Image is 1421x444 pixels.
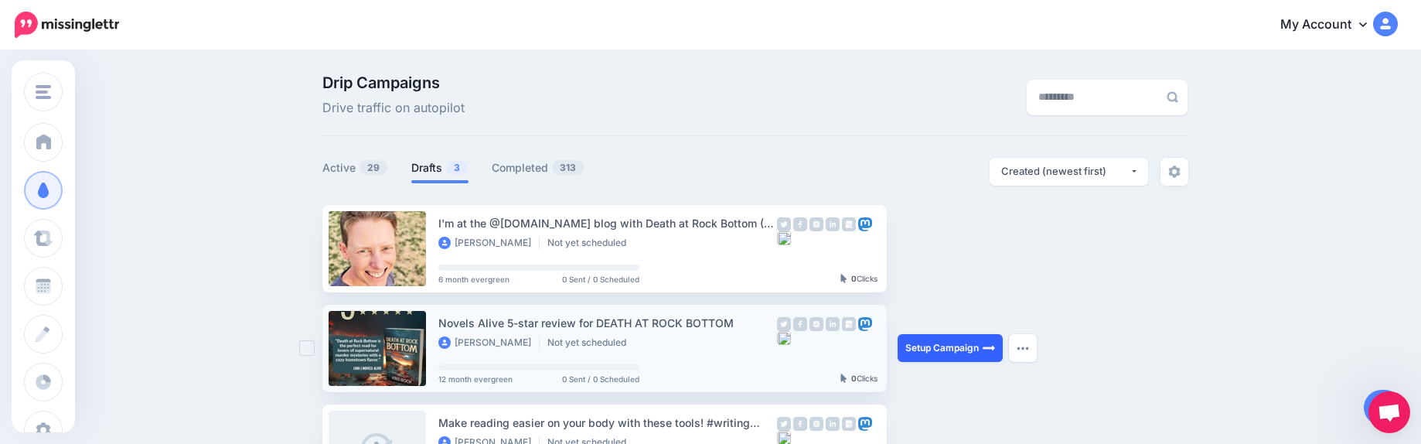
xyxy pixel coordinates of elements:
img: pointer-grey-darker.png [840,374,847,383]
img: google_business-grey-square.png [842,417,856,431]
span: 3 [446,160,468,175]
img: mastodon-square.png [858,317,872,331]
li: [PERSON_NAME] [438,336,540,349]
img: mastodon-square.png [858,217,872,231]
img: google_business-grey-square.png [842,217,856,231]
img: bluesky-square.png [777,231,791,245]
span: Drip Campaigns [322,75,465,91]
span: 313 [552,160,584,175]
button: Created (newest first) [990,158,1148,186]
b: 0 [851,274,857,283]
a: Completed313 [492,159,584,177]
img: linkedin-grey-square.png [826,217,840,231]
a: Active29 [322,159,388,177]
img: twitter-grey-square.png [777,217,791,231]
img: search-grey-6.png [1167,91,1178,103]
img: bluesky-square.png [777,331,791,345]
div: Created (newest first) [1001,164,1130,179]
span: 0 Sent / 0 Scheduled [562,275,639,283]
img: linkedin-grey-square.png [826,417,840,431]
img: dots.png [1017,346,1029,350]
div: Make reading easier on your body with these tools! #writing #reading #amreading [438,414,777,432]
img: pointer-grey-darker.png [840,274,847,283]
div: Novels Alive 5-star review for DEATH AT ROCK BOTTOM [438,314,777,332]
div: Open chat [1368,391,1410,433]
div: Clicks [840,374,877,384]
img: settings-grey.png [1168,166,1181,178]
img: google_business-grey-square.png [842,317,856,331]
img: facebook-grey-square.png [793,417,807,431]
b: 0 [851,374,857,383]
a: Drafts3 [411,159,469,177]
img: arrow-long-right-white.png [983,342,995,354]
img: Missinglettr [15,12,119,38]
span: 29 [360,160,387,175]
div: Clicks [840,275,877,284]
li: [PERSON_NAME] [438,237,540,249]
img: linkedin-grey-square.png [826,317,840,331]
span: Drive traffic on autopilot [322,98,465,118]
li: Not yet scheduled [547,336,634,349]
span: 12 month evergreen [438,375,513,383]
span: 0 Sent / 0 Scheduled [562,375,639,383]
img: instagram-grey-square.png [809,317,823,331]
img: instagram-grey-square.png [809,417,823,431]
a: Setup Campaign [898,334,1003,362]
img: twitter-grey-square.png [777,317,791,331]
img: twitter-grey-square.png [777,417,791,431]
a: My Account [1265,6,1398,44]
img: facebook-grey-square.png [793,217,807,231]
div: I'm at the @[DOMAIN_NAME] blog with Death at Rock Bottom (A Reluctantly Psychic Mystery) and a Gr... [438,214,777,232]
img: menu.png [36,85,51,99]
li: Not yet scheduled [547,237,634,249]
img: mastodon-square.png [858,417,872,431]
img: facebook-grey-square.png [793,317,807,331]
span: 6 month evergreen [438,275,509,283]
img: instagram-grey-square.png [809,217,823,231]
